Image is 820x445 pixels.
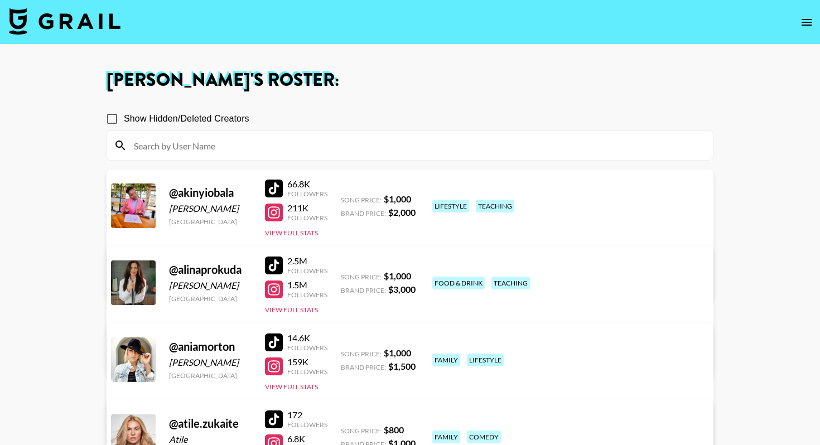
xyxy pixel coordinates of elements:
div: 172 [287,409,327,420]
span: Brand Price: [341,286,386,294]
strong: $ 2,000 [388,207,416,217]
strong: $ 1,000 [384,194,411,204]
div: @ atile.zukaite [169,417,252,431]
div: 14.6K [287,332,327,344]
div: food & drink [432,277,485,289]
img: Grail Talent [9,8,120,35]
div: [GEOGRAPHIC_DATA] [169,294,252,303]
div: Followers [287,214,327,222]
div: [PERSON_NAME] [169,203,252,214]
div: lifestyle [467,354,504,366]
div: Followers [287,344,327,352]
div: Atile [169,434,252,445]
span: Song Price: [341,427,382,435]
button: View Full Stats [265,383,318,391]
button: open drawer [795,11,818,33]
h1: [PERSON_NAME] 's Roster: [107,71,713,89]
div: teaching [476,200,514,212]
strong: $ 1,500 [388,361,416,371]
div: @ akinyiobala [169,186,252,200]
strong: $ 1,000 [384,347,411,358]
div: 6.8K [287,433,327,444]
span: Brand Price: [341,363,386,371]
strong: $ 1,000 [384,270,411,281]
div: @ alinaprokuda [169,263,252,277]
div: 211K [287,202,327,214]
div: [PERSON_NAME] [169,357,252,368]
button: View Full Stats [265,229,318,237]
div: 159K [287,356,327,367]
div: [GEOGRAPHIC_DATA] [169,217,252,226]
div: family [432,431,460,443]
div: Followers [287,367,327,376]
div: Followers [287,291,327,299]
div: [PERSON_NAME] [169,280,252,291]
input: Search by User Name [127,137,706,154]
span: Song Price: [341,196,382,204]
div: family [432,354,460,366]
button: View Full Stats [265,306,318,314]
span: Song Price: [341,350,382,358]
div: Followers [287,267,327,275]
div: teaching [491,277,530,289]
div: lifestyle [432,200,469,212]
div: @ aniamorton [169,340,252,354]
span: Show Hidden/Deleted Creators [124,112,249,125]
strong: $ 800 [384,424,404,435]
div: 1.5M [287,279,327,291]
div: comedy [467,431,501,443]
div: [GEOGRAPHIC_DATA] [169,371,252,380]
strong: $ 3,000 [388,284,416,294]
span: Song Price: [341,273,382,281]
span: Brand Price: [341,209,386,217]
div: 66.8K [287,178,327,190]
div: 2.5M [287,255,327,267]
div: Followers [287,190,327,198]
div: Followers [287,420,327,429]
